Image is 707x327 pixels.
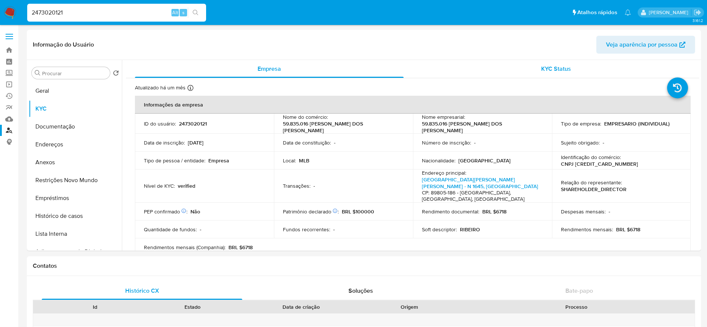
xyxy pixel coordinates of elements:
[29,207,122,225] button: Histórico de casos
[482,208,506,215] p: BRL $6718
[190,208,200,215] p: Não
[51,303,139,311] div: Id
[460,226,480,233] p: RIBEIRO
[313,182,315,189] p: -
[603,139,604,146] p: -
[172,9,178,16] span: Alt
[561,139,600,146] p: Sujeito obrigado :
[29,243,122,261] button: Adiantamentos de Dinheiro
[144,139,185,146] p: Data de inscrição :
[208,157,229,164] p: Empresa
[422,120,540,134] p: 59.835.016 [PERSON_NAME] DOS [PERSON_NAME]
[149,303,236,311] div: Estado
[422,169,466,176] p: Endereço principal :
[283,114,328,120] p: Nome do comércio :
[577,9,617,16] span: Atalhos rápidos
[283,226,330,233] p: Fundos recorrentes :
[179,120,207,127] p: 2473020121
[422,208,479,215] p: Rendimento documental :
[35,70,41,76] button: Procurar
[125,286,159,295] span: Histórico CX
[283,120,401,134] p: 59.835.016 [PERSON_NAME] DOS [PERSON_NAME]
[422,139,471,146] p: Número de inscrição :
[27,8,206,18] input: Pesquise usuários ou casos...
[29,82,122,100] button: Geral
[464,303,689,311] div: Processo
[333,226,335,233] p: -
[144,226,197,233] p: Quantidade de fundos :
[188,139,203,146] p: [DATE]
[694,9,701,16] a: Sair
[29,118,122,136] button: Documentação
[29,225,122,243] button: Lista Interna
[283,139,331,146] p: Data de constituição :
[561,120,601,127] p: Tipo de empresa :
[342,208,374,215] p: BRL $100000
[422,157,455,164] p: Nacionalidade :
[29,171,122,189] button: Restrições Novo Mundo
[422,114,465,120] p: Nome empresarial :
[334,139,335,146] p: -
[616,226,640,233] p: BRL $6718
[606,36,678,54] span: Veja aparência por pessoa
[29,100,122,118] button: KYC
[604,120,670,127] p: EMPRESARIO (INDIVIDUAL)
[609,208,610,215] p: -
[283,157,296,164] p: Local :
[649,9,691,16] p: eduardo.dutra@mercadolivre.com
[299,157,309,164] p: MLB
[144,157,205,164] p: Tipo de pessoa / entidade :
[144,120,176,127] p: ID do usuário :
[144,208,187,215] p: PEP confirmado :
[29,153,122,171] button: Anexos
[561,186,626,193] p: SHAREHOLDER_DIRECTOR
[596,36,695,54] button: Veja aparência por pessoa
[188,7,203,18] button: search-icon
[474,139,476,146] p: -
[144,244,225,251] p: Rendimentos mensais (Companhia) :
[29,189,122,207] button: Empréstimos
[247,303,356,311] div: Data de criação
[258,64,281,73] span: Empresa
[422,176,538,190] a: [GEOGRAPHIC_DATA][PERSON_NAME][PERSON_NAME] - N 1645, [GEOGRAPHIC_DATA]
[561,154,621,161] p: Identificação do comércio :
[565,286,593,295] span: Bate-papo
[33,262,695,270] h1: Contatos
[458,157,511,164] p: [GEOGRAPHIC_DATA]
[561,161,638,167] p: CNPJ [CREDIT_CARD_NUMBER]
[135,96,691,114] th: Informações da empresa
[625,9,631,16] a: Notificações
[541,64,571,73] span: KYC Status
[348,286,373,295] span: Soluções
[228,244,253,251] p: BRL $6718
[42,70,107,77] input: Procurar
[561,179,622,186] p: Relação do representante :
[366,303,453,311] div: Origem
[422,226,457,233] p: Soft descriptor :
[178,182,195,189] p: verified
[283,208,339,215] p: Patrimônio declarado :
[144,182,175,189] p: Nível de KYC :
[29,136,122,153] button: Endereços
[135,84,186,91] p: Atualizado há um mês
[182,9,184,16] span: s
[561,226,613,233] p: Rendimentos mensais :
[200,226,201,233] p: -
[113,70,119,78] button: Retornar ao pedido padrão
[561,208,606,215] p: Despesas mensais :
[283,182,310,189] p: Transações :
[422,190,540,203] h4: CP: 89805-186 - [GEOGRAPHIC_DATA], [GEOGRAPHIC_DATA], [GEOGRAPHIC_DATA]
[33,41,94,48] h1: Informação do Usuário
